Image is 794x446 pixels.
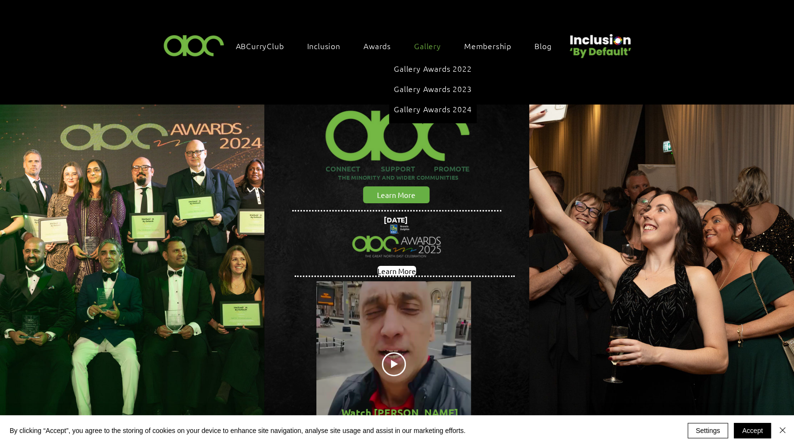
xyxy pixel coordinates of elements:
[307,40,340,51] span: Inclusion
[320,98,474,164] img: ABC-Logo-Blank-Background-01-01-2_edited.png
[394,59,471,78] a: Gallery Awards 2022
[414,40,441,51] span: Gallery
[534,40,551,51] span: Blog
[734,423,771,438] button: Accept
[364,40,391,51] span: Awards
[377,266,416,275] a: Learn More
[777,424,788,436] img: Close
[394,63,471,74] span: Gallery Awards 2022
[341,406,458,419] span: Watch [PERSON_NAME]
[264,105,529,440] img: abc background hero black.png
[236,40,284,51] span: ABCurryClub
[359,36,405,56] div: Awards
[10,426,466,435] span: By clicking “Accept”, you agree to the storing of cookies on your device to enhance site navigati...
[394,104,471,114] span: Gallery Awards 2024
[377,190,416,200] span: Learn More
[530,36,566,56] a: Blog
[338,173,458,181] span: THE MINORITY AND WIDER COMMUNITIES
[231,36,299,56] a: ABCurryClub
[394,79,471,98] a: Gallery Awards 2023
[347,213,447,269] img: Northern Insights Double Pager Apr 2025.png
[302,36,355,56] div: Inclusion
[464,40,511,51] span: Membership
[394,83,471,94] span: Gallery Awards 2023
[688,423,729,438] button: Settings
[566,26,633,59] img: Untitled design (22).png
[325,164,469,173] span: CONNECT SUPPORT PROMOTE
[231,36,566,56] nav: Site
[384,215,408,224] span: [DATE]
[161,31,227,59] img: ABC-Logo-Blank-Background-01-01-2.png
[777,423,788,438] button: Close
[377,266,416,276] span: Learn More
[459,36,526,56] a: Membership
[409,36,456,56] a: Gallery
[363,186,430,203] a: Learn More
[394,100,471,118] a: Gallery Awards 2024
[389,54,476,123] div: Gallery
[382,352,406,376] button: Play video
